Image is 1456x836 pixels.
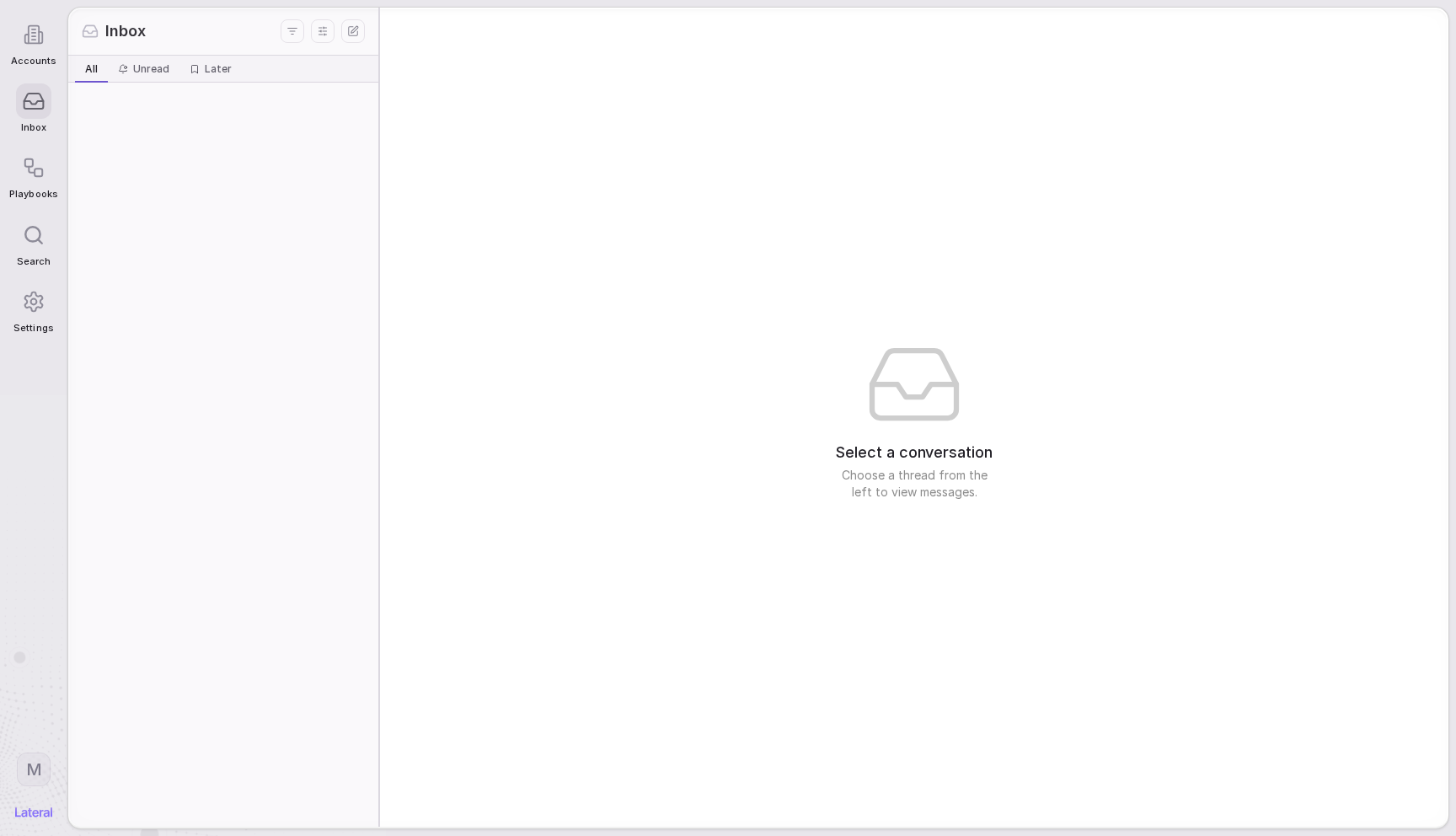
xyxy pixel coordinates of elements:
img: Lateral [15,807,52,817]
a: Playbooks [9,142,57,208]
span: All [85,62,98,76]
span: Choose a thread from the left to view messages. [830,467,998,501]
button: Filters [281,19,304,43]
span: Inbox [21,122,46,133]
span: Accounts [11,56,56,67]
span: Select a conversation [836,442,993,464]
a: Inbox [9,75,57,142]
span: Later [205,62,232,76]
button: Display settings [311,19,335,43]
span: Playbooks [9,189,57,200]
span: Inbox [105,20,146,42]
span: Search [17,256,51,267]
span: Unread [133,62,169,76]
button: New thread [341,19,365,43]
span: M [26,758,42,780]
span: Settings [13,323,53,334]
a: Accounts [9,8,57,75]
a: Settings [9,276,57,342]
